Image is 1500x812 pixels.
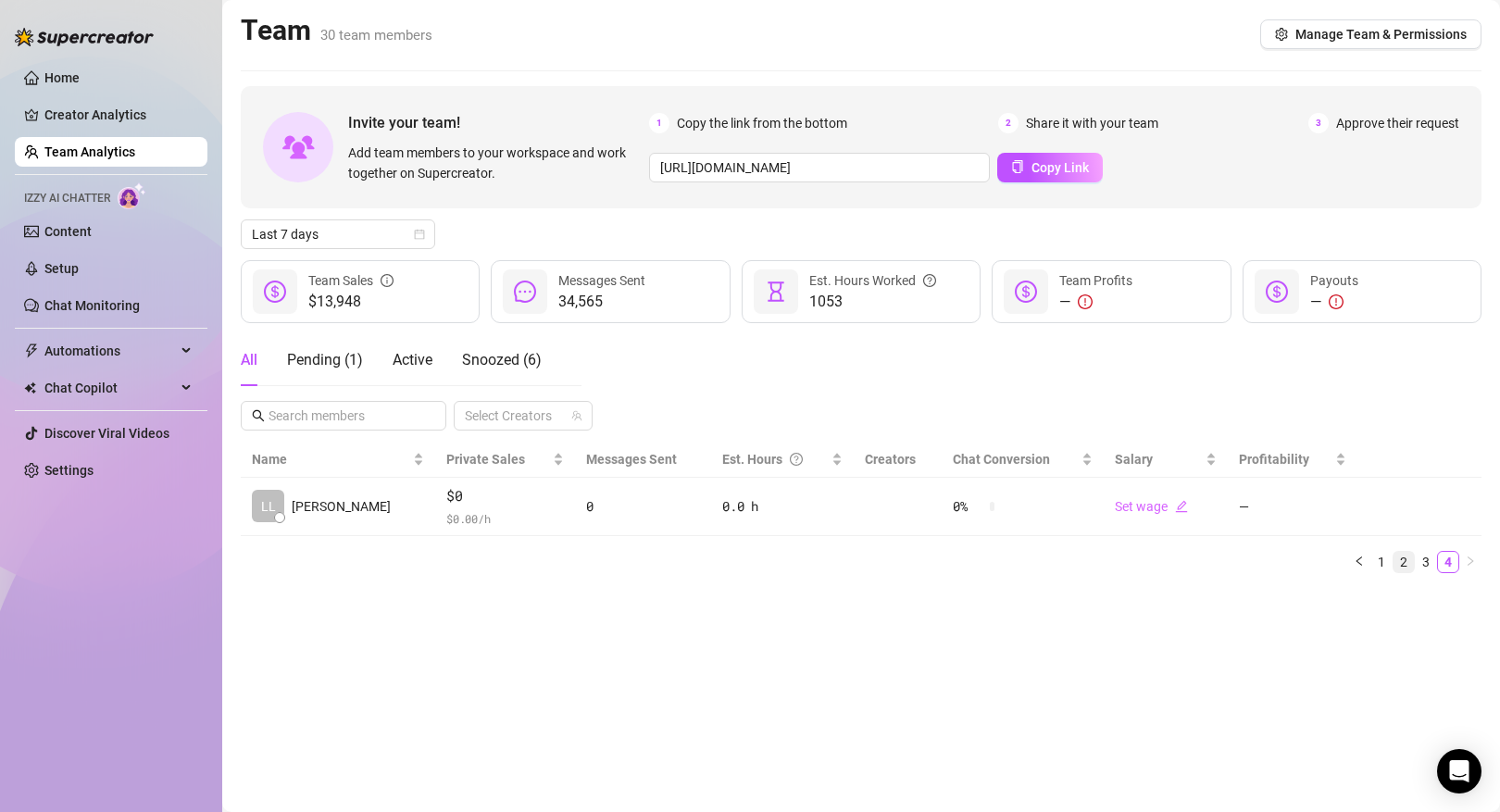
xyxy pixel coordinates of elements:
span: Copy the link from the bottom [677,113,847,133]
span: Snoozed ( 6 ) [462,351,542,369]
a: 2 [1394,552,1414,572]
span: message [514,281,536,303]
button: Manage Team & Permissions [1260,19,1481,49]
span: hourglass [765,281,787,303]
span: Chat Conversion [953,452,1050,467]
a: Team Analytics [44,144,135,159]
div: — [1059,291,1132,313]
button: left [1348,551,1370,573]
span: Chat Copilot [44,373,176,403]
div: All [241,349,257,371]
span: 1 [649,113,669,133]
a: Content [44,224,92,239]
div: Open Intercom Messenger [1437,749,1481,793]
button: Copy Link [997,153,1103,182]
span: $0 [446,485,564,507]
a: 3 [1416,552,1436,572]
span: Approve their request [1336,113,1459,133]
span: Share it with your team [1026,113,1158,133]
li: 3 [1415,551,1437,573]
a: Creator Analytics [44,100,193,130]
input: Search members [269,406,420,426]
span: thunderbolt [24,344,39,358]
span: question-circle [923,270,936,291]
span: Manage Team & Permissions [1295,27,1467,42]
li: Previous Page [1348,551,1370,573]
span: Invite your team! [348,111,649,134]
span: Salary [1115,452,1153,467]
span: Copy Link [1031,160,1089,175]
div: — [1310,291,1358,313]
span: Messages Sent [586,452,677,467]
span: question-circle [790,449,803,469]
span: 0 % [953,496,982,517]
span: left [1354,556,1365,567]
a: Setup [44,261,79,276]
th: Name [241,442,435,478]
span: dollar-circle [1266,281,1288,303]
span: search [252,409,265,422]
span: Izzy AI Chatter [24,190,110,207]
div: Est. Hours Worked [809,270,936,291]
li: 4 [1437,551,1459,573]
span: 34,565 [558,291,645,313]
h2: Team [241,13,432,48]
a: Discover Viral Videos [44,426,169,441]
div: Team Sales [308,270,394,291]
span: dollar-circle [1015,281,1037,303]
span: 30 team members [320,27,432,44]
li: 1 [1370,551,1393,573]
div: Est. Hours [722,449,827,469]
span: Profitability [1239,452,1309,467]
span: right [1465,556,1476,567]
a: 4 [1438,552,1458,572]
th: Creators [854,442,942,478]
td: — [1228,478,1357,536]
span: $13,948 [308,291,394,313]
button: right [1459,551,1481,573]
span: [PERSON_NAME] [292,496,391,517]
a: Home [44,70,80,85]
img: logo-BBDzfeDw.svg [15,28,154,46]
span: LL [261,496,276,517]
span: Add team members to your workspace and work together on Supercreator. [348,143,642,183]
a: Chat Monitoring [44,298,140,313]
a: 1 [1371,552,1392,572]
span: 2 [998,113,1019,133]
div: Pending ( 1 ) [287,349,363,371]
span: setting [1275,28,1288,41]
span: $ 0.00 /h [446,509,564,528]
span: Automations [44,336,176,366]
span: 3 [1308,113,1329,133]
a: Set wageedit [1115,499,1188,514]
a: Settings [44,463,94,478]
span: Name [252,449,409,469]
span: exclamation-circle [1329,294,1344,309]
span: team [571,410,582,421]
span: dollar-circle [264,281,286,303]
span: Active [393,351,432,369]
span: Payouts [1310,273,1358,288]
span: Private Sales [446,452,525,467]
li: Next Page [1459,551,1481,573]
span: Team Profits [1059,273,1132,288]
img: Chat Copilot [24,381,36,394]
img: AI Chatter [118,182,146,209]
span: Last 7 days [252,220,424,248]
span: copy [1011,160,1024,173]
span: info-circle [381,270,394,291]
div: 0 [586,496,700,517]
span: calendar [414,229,425,240]
span: exclamation-circle [1078,294,1093,309]
li: 2 [1393,551,1415,573]
span: edit [1175,500,1188,513]
span: 1053 [809,291,936,313]
span: Messages Sent [558,273,645,288]
div: 0.0 h [722,496,842,517]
